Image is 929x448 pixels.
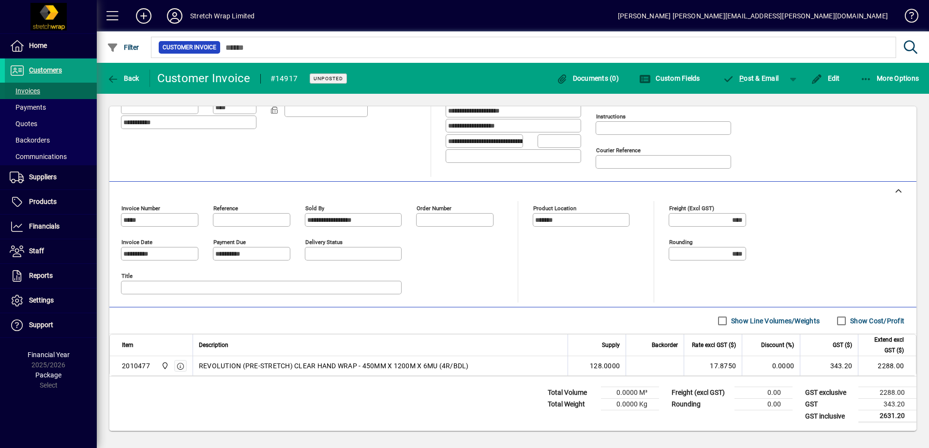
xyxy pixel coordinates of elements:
a: Quotes [5,116,97,132]
td: 343.20 [858,399,916,410]
button: Documents (0) [554,70,621,87]
span: Unposted [314,75,343,82]
span: Edit [811,74,840,82]
span: Invoices [10,87,40,95]
span: Filter [107,43,139,51]
span: 128.0000 [590,361,620,371]
span: Extend excl GST ($) [864,334,904,356]
mat-label: Invoice number [121,205,160,212]
a: Financials [5,215,97,239]
mat-label: Sold by [305,205,324,212]
td: 0.0000 M³ [601,387,659,399]
span: GST ($) [833,340,852,350]
span: Home [29,42,47,49]
span: Customers [29,66,62,74]
mat-label: Instructions [596,113,626,120]
mat-label: Product location [533,205,576,212]
span: Backorder [652,340,678,350]
td: 2288.00 [858,356,916,376]
td: GST exclusive [800,387,858,399]
td: 0.00 [734,387,793,399]
a: Staff [5,239,97,263]
div: 17.8750 [690,361,736,371]
td: GST inclusive [800,410,858,422]
td: 343.20 [800,356,858,376]
span: Payments [10,103,46,111]
mat-label: Order number [417,205,451,212]
span: ost & Email [723,74,779,82]
span: Financial Year [28,351,70,359]
button: Post & Email [718,70,784,87]
span: SWL-AKL [159,361,170,371]
span: Customer Invoice [163,43,216,52]
span: P [739,74,744,82]
span: Documents (0) [556,74,619,82]
span: Custom Fields [639,74,700,82]
span: Back [107,74,139,82]
a: Reports [5,264,97,288]
a: Settings [5,289,97,313]
button: More Options [858,70,922,87]
span: Quotes [10,120,37,128]
td: 2631.20 [858,410,916,422]
a: Products [5,190,97,214]
span: Financials [29,222,60,230]
mat-label: Rounding [669,239,692,246]
div: [PERSON_NAME] [PERSON_NAME][EMAIL_ADDRESS][PERSON_NAME][DOMAIN_NAME] [618,8,888,24]
a: Backorders [5,132,97,148]
mat-label: Payment due [213,239,246,246]
a: Payments [5,99,97,116]
label: Show Line Volumes/Weights [729,316,820,326]
mat-label: Reference [213,205,238,212]
a: Communications [5,148,97,165]
a: Home [5,34,97,58]
div: 2010477 [122,361,150,371]
td: Total Weight [543,399,601,410]
button: Back [105,70,142,87]
mat-label: Freight (excl GST) [669,205,714,212]
a: Support [5,313,97,337]
div: Stretch Wrap Limited [190,8,255,24]
td: Total Volume [543,387,601,399]
mat-label: Courier Reference [596,147,641,154]
span: Description [199,340,228,350]
mat-label: Invoice date [121,239,152,246]
mat-label: Title [121,273,133,279]
button: Add [128,7,159,25]
mat-label: Delivery status [305,239,343,246]
td: Rounding [667,399,734,410]
button: Edit [809,70,842,87]
span: Discount (%) [761,340,794,350]
a: Suppliers [5,165,97,189]
span: Item [122,340,134,350]
span: More Options [860,74,919,82]
td: GST [800,399,858,410]
span: Products [29,198,57,205]
td: 0.00 [734,399,793,410]
div: Customer Invoice [157,71,251,86]
span: Supply [602,340,620,350]
span: Rate excl GST ($) [692,340,736,350]
span: Suppliers [29,173,57,181]
span: Support [29,321,53,329]
div: #14917 [270,71,298,87]
td: 0.0000 Kg [601,399,659,410]
span: Staff [29,247,44,255]
span: REVOLUTION (PRE-STRETCH) CLEAR HAND WRAP - 450MM X 1200M X 6MU (4R/BDL) [199,361,469,371]
span: Reports [29,272,53,279]
span: Communications [10,153,67,160]
a: Invoices [5,83,97,99]
button: Profile [159,7,190,25]
app-page-header-button: Back [97,70,150,87]
td: 0.0000 [742,356,800,376]
button: Filter [105,39,142,56]
td: Freight (excl GST) [667,387,734,399]
a: Knowledge Base [898,2,917,33]
span: Backorders [10,136,50,144]
button: Custom Fields [637,70,703,87]
span: Settings [29,296,54,304]
label: Show Cost/Profit [848,316,904,326]
td: 2288.00 [858,387,916,399]
span: Package [35,371,61,379]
